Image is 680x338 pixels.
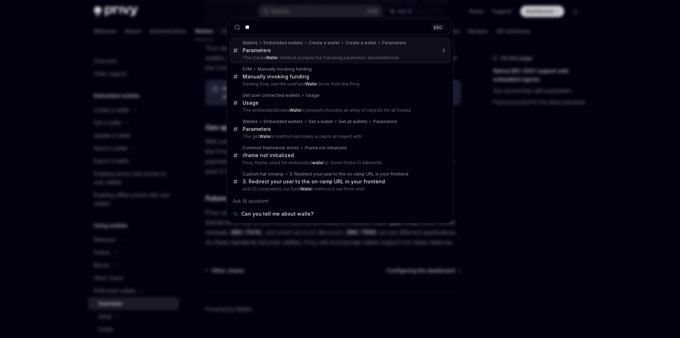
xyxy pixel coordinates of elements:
div: Parameters [382,40,406,46]
div: Embedded wallets [263,40,303,46]
div: 3. Redirect your user to the on-ramp URL in your frontend [289,171,408,177]
div: Wallets [243,40,258,46]
div: Manually invoking funding [243,73,309,80]
div: Ask AI assistant [229,195,451,207]
p: Privy iframe, used for embedded ts). Given these UI elements, [243,160,436,166]
div: Create a wallet [308,40,340,46]
span: Can you tell me about walle? [241,210,313,217]
div: Parameters [243,47,271,54]
b: Walle [290,107,301,113]
div: EVM [243,66,252,72]
div: Get a wallet [308,119,333,124]
div: iframe not initialized [243,152,294,159]
b: Walle [266,55,277,60]
div: Usage [243,100,259,106]
div: Parameters [243,126,271,132]
div: Create a wallet [345,40,376,46]
div: ESC [432,23,444,31]
p: funding flow, use the useFund t hook from the Privy [243,81,436,87]
div: Get user connected wallets [243,93,300,98]
b: Walle [305,81,317,87]
p: The get ts method optionally accepts an object with [243,134,436,139]
b: Walle [259,134,271,139]
div: Usage [306,93,319,98]
div: Parameters [373,119,397,124]
p: and (2) completed, our fund t method in our front-end [243,186,436,192]
div: Manually invoking funding [257,66,312,72]
p: The Create t method accepts the following parameter: allowAdditional [243,55,436,61]
div: Common framework errors [243,145,299,151]
div: Wallets [243,119,258,124]
div: Get all wallets [339,119,368,124]
div: iframe not initialized [305,145,347,151]
div: 3. Redirect your user to the on-ramp URL in your frontend [243,178,385,185]
div: Embedded wallets [263,119,303,124]
b: walle [312,160,323,165]
div: Custom fiat onramp [243,171,284,177]
p: The embeddedSolana ts property includes an array of objects for all Solana [243,107,436,113]
b: Walle [300,186,312,192]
